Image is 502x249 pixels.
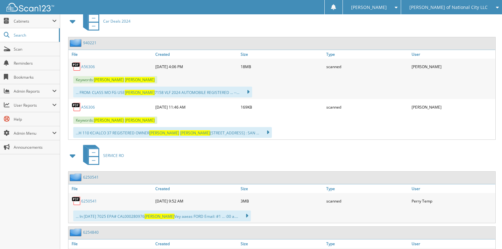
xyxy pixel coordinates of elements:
[14,18,52,24] span: Cabinets
[70,39,83,47] img: folder2.png
[409,5,488,9] span: [PERSON_NAME] of National City LLC
[410,195,495,207] div: Perry Temp
[79,9,131,34] a: Car Deals 2024
[325,50,410,59] a: Type
[410,50,495,59] a: User
[154,101,239,113] div: [DATE] 11:46 AM
[68,239,154,248] a: File
[14,46,57,52] span: Scan
[70,228,83,236] img: folder2.png
[14,131,52,136] span: Admin Menu
[154,239,239,248] a: Created
[470,218,502,249] iframe: Chat Widget
[325,101,410,113] div: scanned
[154,50,239,59] a: Created
[70,173,83,181] img: folder2.png
[83,40,96,46] a: 940221
[14,145,57,150] span: Announcements
[73,117,157,124] span: Keywords:
[94,117,124,123] span: [PERSON_NAME]
[410,184,495,193] a: User
[239,50,324,59] a: Size
[125,90,155,95] span: [PERSON_NAME]
[73,210,251,221] div: ... In [DATE] 7025 EPA# CAL000280976 Vey aaeas FORD Email: #1 ... :00 a....
[180,130,210,136] span: [PERSON_NAME]
[79,143,124,168] a: SERVICE RO
[14,60,57,66] span: Reminders
[73,76,157,83] span: Keywords:
[81,64,95,69] a: A56306
[72,102,81,112] img: PDF.png
[325,184,410,193] a: Type
[325,195,410,207] div: scanned
[125,117,155,123] span: [PERSON_NAME]
[14,117,57,122] span: Help
[239,101,324,113] div: 169KB
[68,50,154,59] a: File
[410,239,495,248] a: User
[83,230,99,235] a: 6254840
[68,184,154,193] a: File
[73,87,252,97] div: ... FROM: CLASS MO FG USE 7158 VLF 2024 AUTOMOBILE REGISTERED ... --...
[81,104,95,110] a: A56306
[14,103,52,108] span: User Reports
[325,239,410,248] a: Type
[103,153,124,158] span: SERVICE RO
[103,18,131,24] span: Car Deals 2024
[145,214,174,219] span: [PERSON_NAME]
[239,195,324,207] div: 3MB
[6,3,54,11] img: scan123-logo-white.svg
[239,184,324,193] a: Size
[154,184,239,193] a: Created
[410,60,495,73] div: [PERSON_NAME]
[81,198,97,204] a: 6250541
[154,195,239,207] div: [DATE] 9:52 AM
[72,196,81,206] img: PDF.png
[94,77,124,82] span: [PERSON_NAME]
[239,60,324,73] div: 18MB
[83,174,99,180] a: 6250541
[14,89,52,94] span: Admin Reports
[154,60,239,73] div: [DATE] 4:06 PM
[73,127,272,138] div: ...H 110 €C/ALCO 37 REGISTERED OWNER [STREET_ADDRESS] : SAN ...
[351,5,387,9] span: [PERSON_NAME]
[325,60,410,73] div: scanned
[125,77,155,82] span: [PERSON_NAME]
[14,32,56,38] span: Search
[410,101,495,113] div: [PERSON_NAME]
[14,75,57,80] span: Bookmarks
[149,130,179,136] span: [PERSON_NAME]
[239,239,324,248] a: Size
[72,62,81,71] img: PDF.png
